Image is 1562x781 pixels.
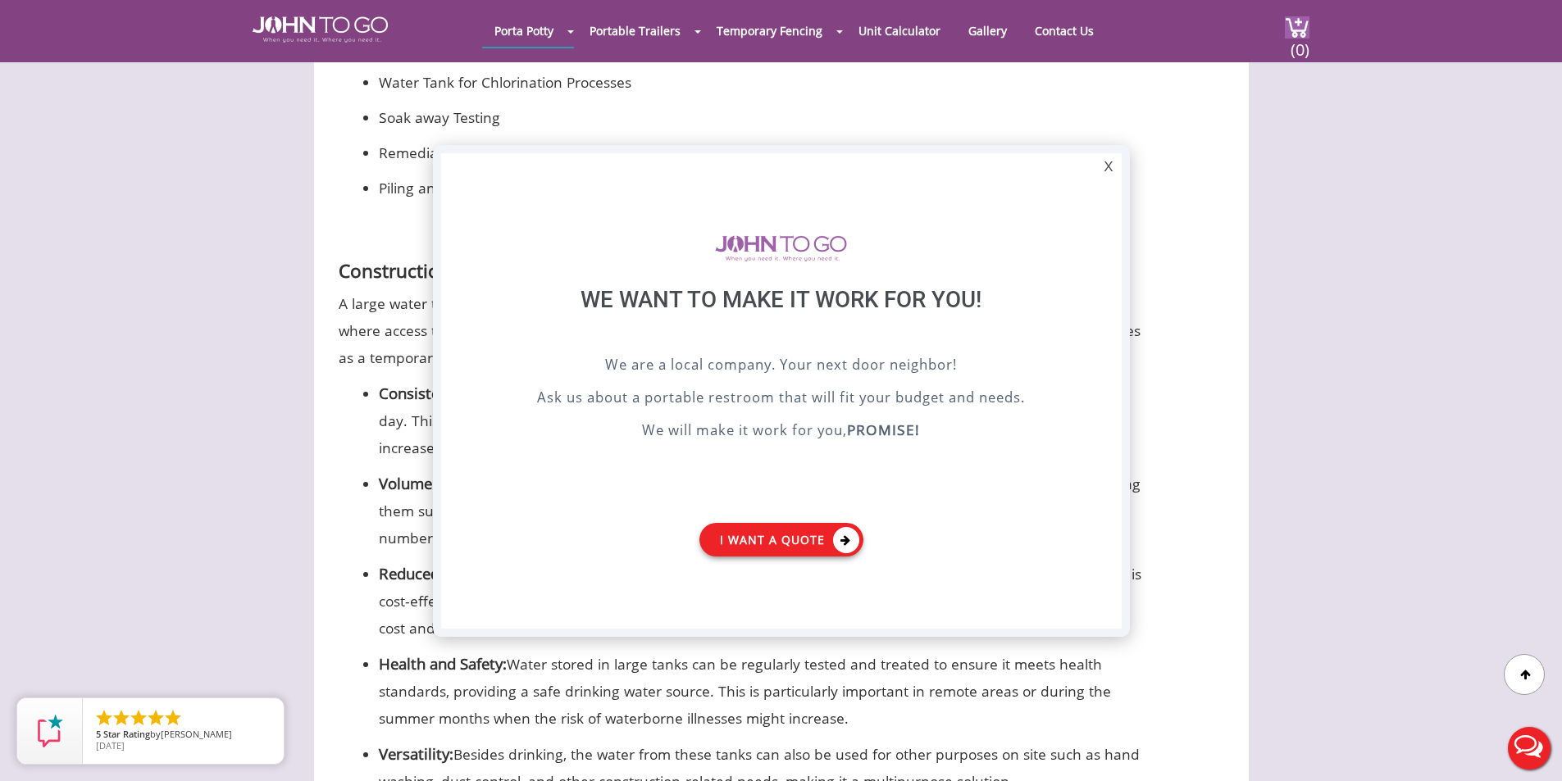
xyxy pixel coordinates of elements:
p: We will make it work for you, [482,420,1081,444]
li:  [163,708,183,728]
a: I want a Quote [699,523,863,556]
li:  [129,708,148,728]
p: Ask us about a portable restroom that will fit your budget and needs. [482,387,1081,411]
span: by [96,729,271,741]
span: Star Rating [103,728,150,740]
span: [PERSON_NAME] [161,728,232,740]
div: We want to make it work for you! [482,286,1081,354]
img: logo of viptogo [715,235,847,261]
li:  [146,708,166,728]
div: X [1095,153,1121,181]
span: [DATE] [96,739,125,751]
li:  [94,708,114,728]
span: 5 [96,728,101,740]
b: PROMISE! [847,420,920,439]
p: We are a local company. Your next door neighbor! [482,354,1081,379]
li:  [112,708,131,728]
button: Live Chat [1496,715,1562,781]
img: Review Rating [34,715,66,747]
